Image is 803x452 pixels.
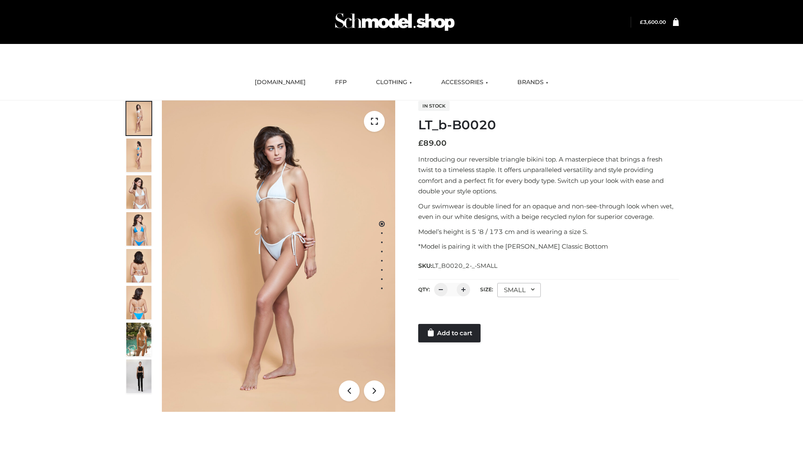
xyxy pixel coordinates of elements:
bdi: 89.00 [418,139,447,148]
label: QTY: [418,286,430,293]
a: BRANDS [511,73,555,92]
img: ArielClassicBikiniTop_CloudNine_AzureSky_OW114ECO_7-scaled.jpg [126,249,151,282]
a: FFP [329,73,353,92]
a: CLOTHING [370,73,418,92]
img: ArielClassicBikiniTop_CloudNine_AzureSky_OW114ECO_2-scaled.jpg [126,139,151,172]
span: SKU: [418,261,498,271]
a: Add to cart [418,324,481,342]
p: Our swimwear is double lined for an opaque and non-see-through look when wet, even in our white d... [418,201,679,222]
img: ArielClassicBikiniTop_CloudNine_AzureSky_OW114ECO_1-scaled.jpg [126,102,151,135]
a: [DOMAIN_NAME] [248,73,312,92]
span: In stock [418,101,450,111]
label: Size: [480,286,493,293]
h1: LT_b-B0020 [418,118,679,133]
img: 49df5f96394c49d8b5cbdcda3511328a.HD-1080p-2.5Mbps-49301101_thumbnail.jpg [126,360,151,393]
img: Arieltop_CloudNine_AzureSky2.jpg [126,323,151,356]
p: *Model is pairing it with the [PERSON_NAME] Classic Bottom [418,241,679,252]
a: ACCESSORIES [435,73,494,92]
img: ArielClassicBikiniTop_CloudNine_AzureSky_OW114ECO_3-scaled.jpg [126,175,151,209]
p: Model’s height is 5 ‘8 / 173 cm and is wearing a size S. [418,226,679,237]
bdi: 3,600.00 [640,19,666,25]
a: £3,600.00 [640,19,666,25]
span: £ [418,139,423,148]
p: Introducing our reversible triangle bikini top. A masterpiece that brings a fresh twist to a time... [418,154,679,197]
img: ArielClassicBikiniTop_CloudNine_AzureSky_OW114ECO_4-scaled.jpg [126,212,151,246]
span: £ [640,19,643,25]
img: Schmodel Admin 964 [332,5,458,39]
div: SMALL [497,283,541,297]
img: ArielClassicBikiniTop_CloudNine_AzureSky_OW114ECO_1 [162,100,395,412]
span: LT_B0020_2-_-SMALL [432,262,497,270]
img: ArielClassicBikiniTop_CloudNine_AzureSky_OW114ECO_8-scaled.jpg [126,286,151,319]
